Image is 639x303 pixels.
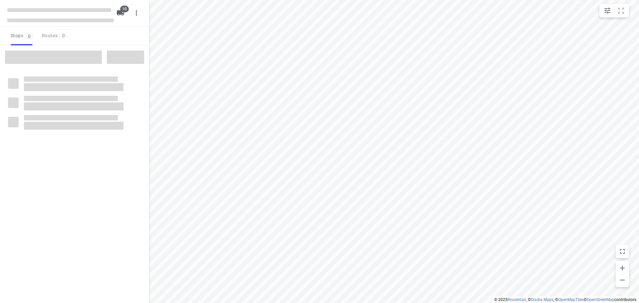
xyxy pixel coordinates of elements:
[508,297,526,302] a: Routetitan
[599,4,629,17] div: small contained button group
[558,297,584,302] a: OpenMapTiles
[601,4,614,17] button: Map settings
[587,297,614,302] a: OpenStreetMap
[494,297,636,302] li: © 2025 , © , © © contributors
[531,297,553,302] a: Stadia Maps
